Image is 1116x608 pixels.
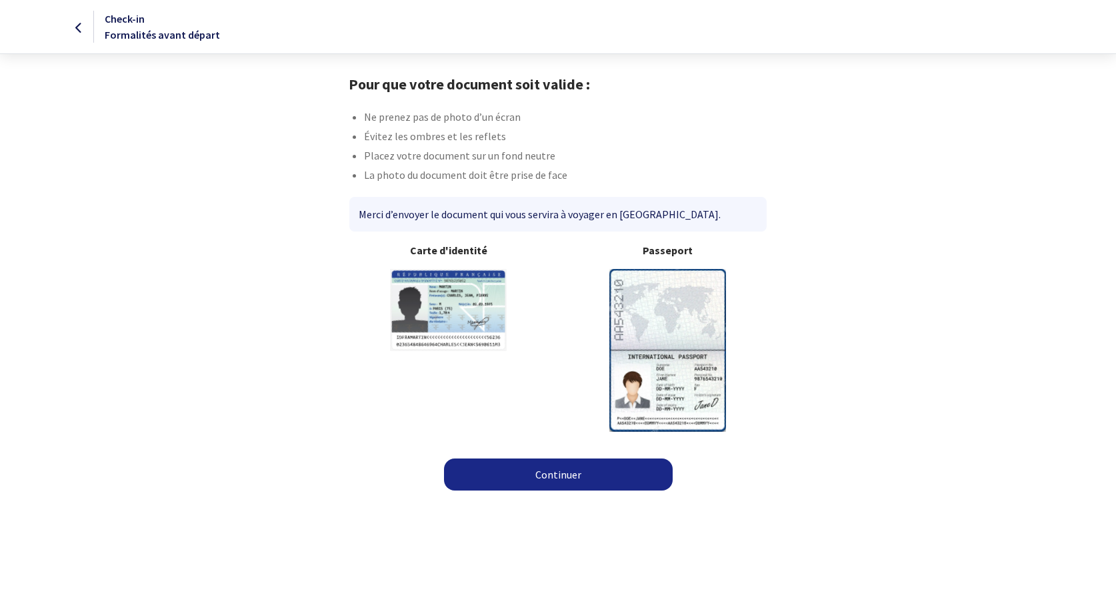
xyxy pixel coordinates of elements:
img: illuCNI.svg [390,269,507,351]
b: Carte d'identité [349,242,547,258]
li: Ne prenez pas de photo d’un écran [364,109,767,128]
span: Check-in Formalités avant départ [105,12,220,41]
li: Placez votre document sur un fond neutre [364,147,767,167]
a: Continuer [444,459,673,491]
h1: Pour que votre document soit valide : [349,75,767,93]
img: illuPasseport.svg [609,269,726,431]
li: La photo du document doit être prise de face [364,167,767,186]
li: Évitez les ombres et les reflets [364,128,767,147]
div: Merci d’envoyer le document qui vous servira à voyager en [GEOGRAPHIC_DATA]. [349,197,766,232]
b: Passeport [569,242,767,258]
